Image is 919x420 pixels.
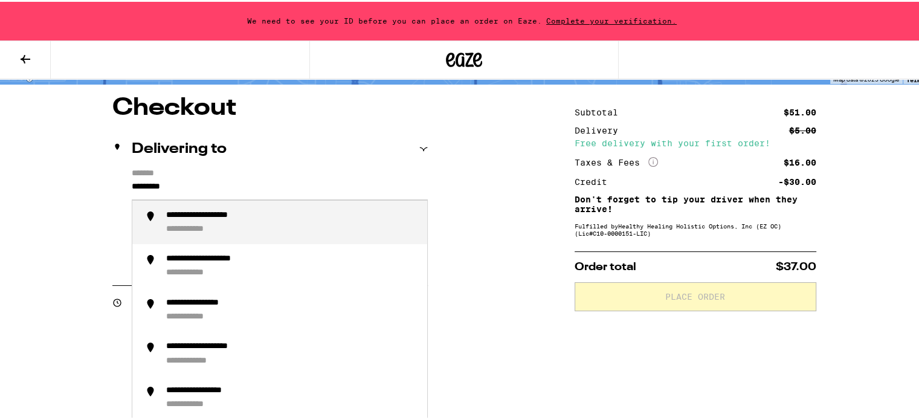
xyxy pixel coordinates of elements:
div: Free delivery with your first order! [575,137,816,146]
span: Map data ©2025 Google [833,74,899,81]
div: -$30.00 [778,176,816,184]
button: Place Order [575,280,816,309]
div: Taxes & Fees [575,155,658,166]
div: Credit [575,176,616,184]
div: Subtotal [575,106,627,115]
h2: Delivering to [132,140,227,155]
span: We need to see your ID before you can place an order on Eaze. [247,15,542,23]
div: $5.00 [789,124,816,133]
span: Order total [575,260,636,271]
div: $16.00 [784,157,816,165]
span: Complete your verification. [542,15,681,23]
span: Hi. Need any help? [7,8,87,18]
h1: Checkout [112,94,428,118]
span: $37.00 [776,260,816,271]
p: Don't forget to tip your driver when they arrive! [575,193,816,212]
span: Place Order [665,291,725,299]
div: $51.00 [784,106,816,115]
div: Delivery [575,124,627,133]
div: Fulfilled by Healthy Healing Holistic Options, Inc (EZ OC) (Lic# C10-0000151-LIC ) [575,221,816,235]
